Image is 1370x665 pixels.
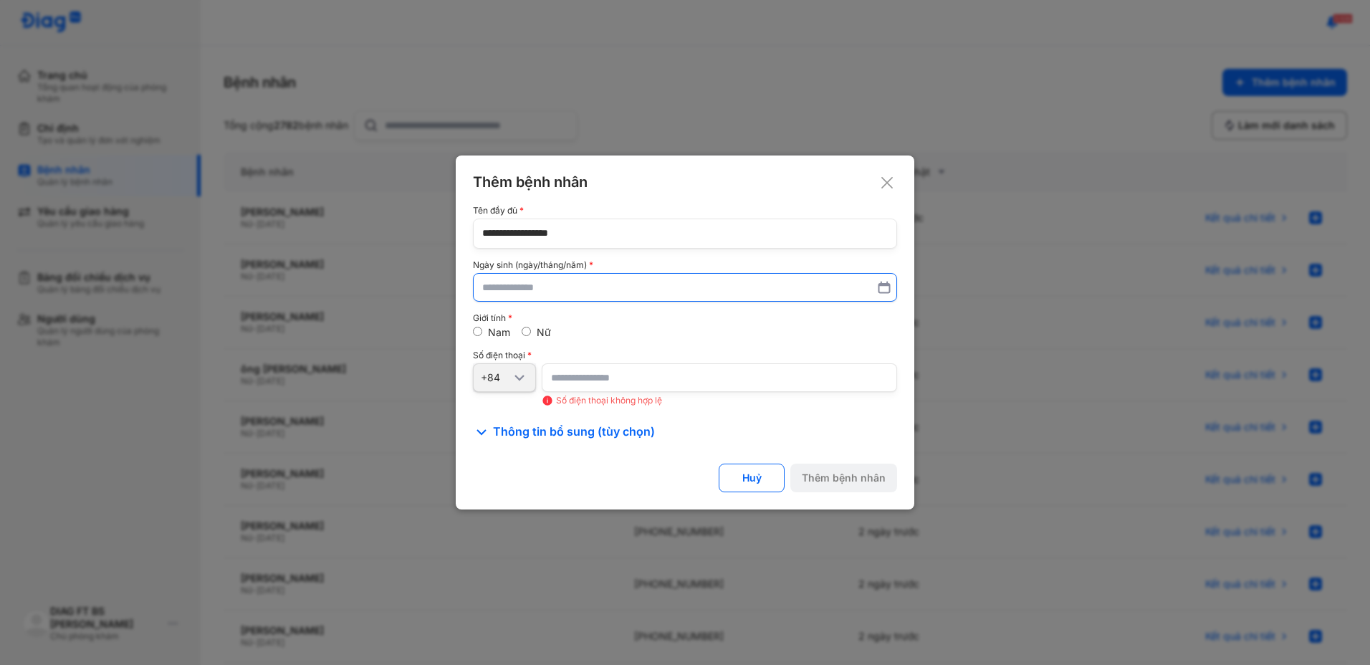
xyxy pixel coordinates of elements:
div: Thêm bệnh nhân [802,472,886,484]
div: +84 [481,371,511,384]
span: Thông tin bổ sung (tùy chọn) [493,424,655,441]
div: Tên đầy đủ [473,206,897,216]
div: Số điện thoại [473,350,897,360]
div: Thêm bệnh nhân [473,173,897,191]
button: Huỷ [719,464,785,492]
div: Giới tính [473,313,897,323]
button: Thêm bệnh nhân [790,464,897,492]
label: Nam [488,326,510,338]
div: Số điện thoại không hợp lệ [542,395,897,406]
div: Ngày sinh (ngày/tháng/năm) [473,260,897,270]
label: Nữ [537,326,551,338]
